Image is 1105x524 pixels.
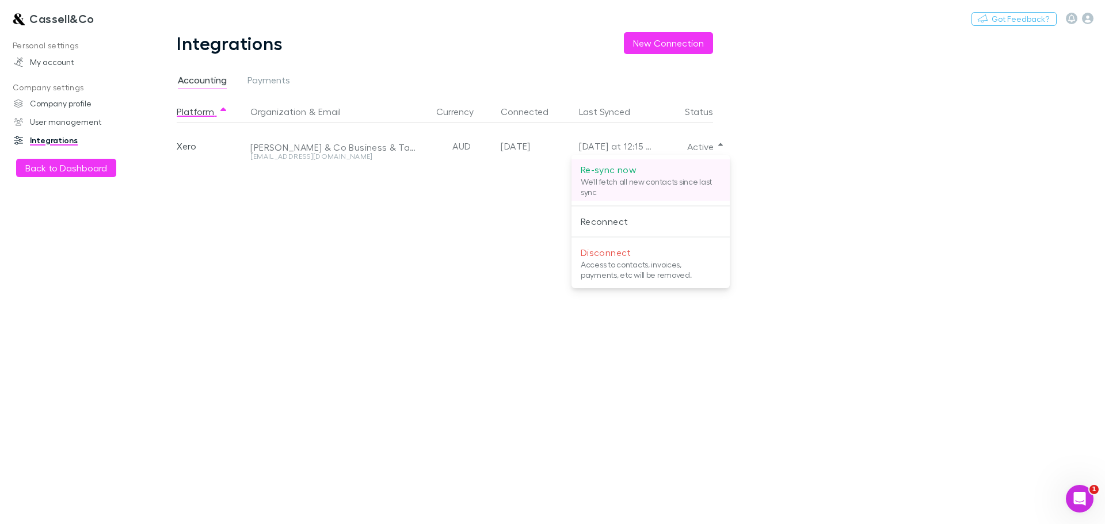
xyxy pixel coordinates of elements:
li: Reconnect [571,211,730,232]
span: 1 [1089,485,1099,494]
p: Disconnect [581,246,721,259]
p: We'll fetch all new contacts since last sync [581,177,721,197]
p: Re-sync now [581,163,721,177]
p: Access to contacts, invoices, payments, etc will be removed. [581,259,721,280]
li: DisconnectAccess to contacts, invoices, payments, etc will be removed. [571,242,730,284]
p: Reconnect [581,215,721,228]
iframe: Intercom live chat [1066,485,1093,512]
li: Re-sync nowWe'll fetch all new contacts since last sync [571,159,730,201]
